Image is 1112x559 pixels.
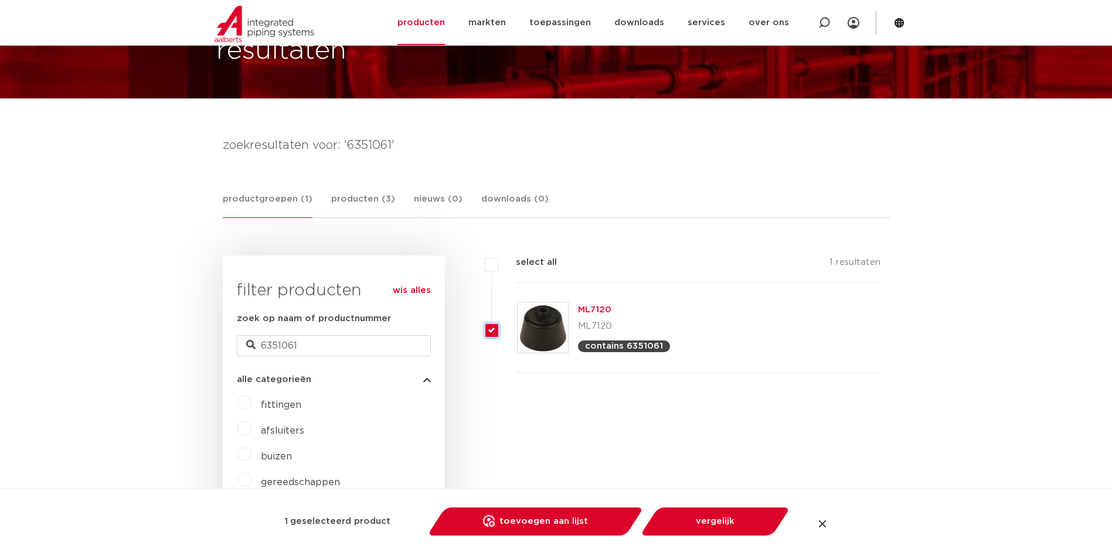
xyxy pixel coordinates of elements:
[284,512,288,531] span: 1
[578,317,670,336] p: ML7120
[237,312,391,326] label: zoek op naam of productnummer
[290,512,390,531] span: geselecteerd product
[261,452,292,461] a: buizen
[261,478,340,487] a: gereedschappen
[585,342,663,350] p: contains 6351061
[414,192,463,217] a: nieuws (0)
[261,426,304,435] a: afsluiters
[237,279,431,302] h3: filter producten
[237,335,431,356] input: zoeken
[331,192,395,217] a: producten (3)
[578,305,611,314] a: ML7120
[848,10,859,36] div: my IPS
[223,136,890,155] h4: zoekresultaten voor: '6351061'
[237,375,431,384] button: alle categorieën
[481,192,549,217] a: downloads (0)
[261,400,301,410] a: fittingen
[518,302,568,353] img: Thumbnail for ML7120
[237,375,311,384] span: alle categorieën
[216,32,346,70] h1: resultaten
[829,255,880,274] p: 1 resultaten
[223,192,312,218] a: productgroepen (1)
[498,255,557,270] label: select all
[393,284,431,298] a: wis alles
